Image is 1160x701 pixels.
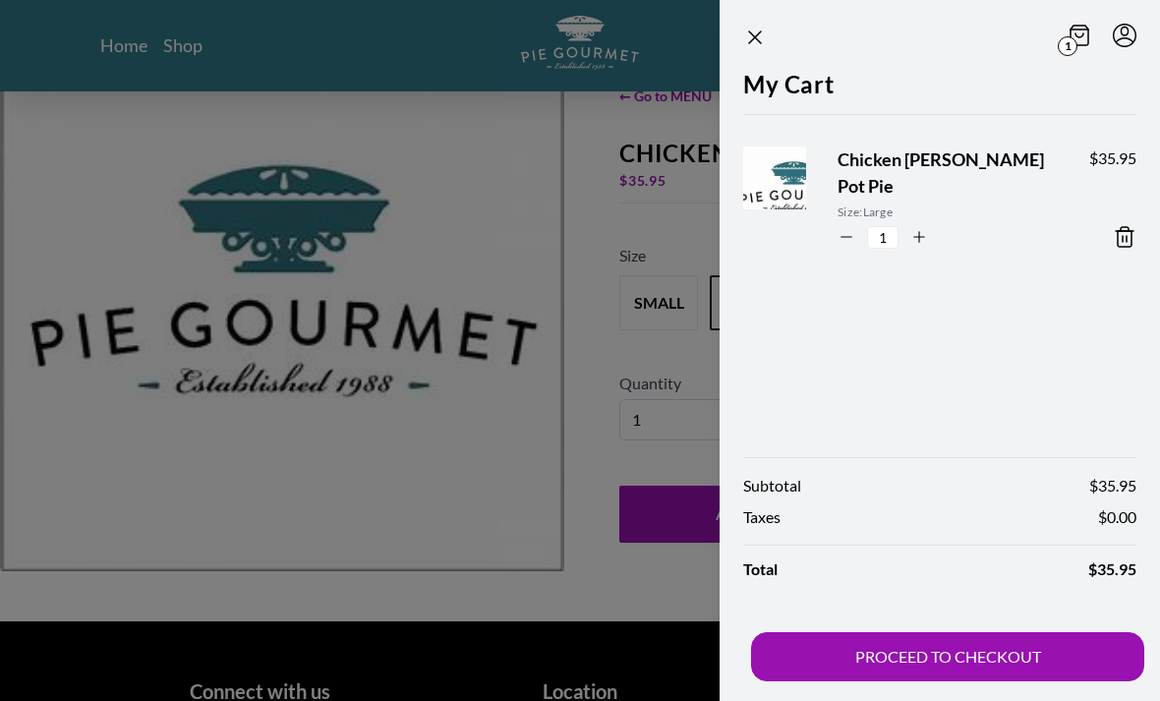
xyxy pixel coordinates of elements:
span: Subtotal [743,474,801,497]
button: Close panel [743,26,767,49]
span: $ 35.95 [1089,474,1136,497]
span: Size: Large [838,204,1058,221]
span: Chicken [PERSON_NAME] Pot Pie [838,146,1058,200]
button: Menu [1113,24,1136,47]
span: $ 35.95 [1089,146,1136,170]
span: $ 35.95 [1088,557,1136,581]
span: Total [743,557,778,581]
span: $ 0.00 [1098,505,1136,529]
h2: My Cart [743,67,1136,114]
span: Taxes [743,505,781,529]
span: 1 [1058,36,1077,56]
button: PROCEED TO CHECKOUT [751,632,1144,681]
img: Product Image [733,128,853,248]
